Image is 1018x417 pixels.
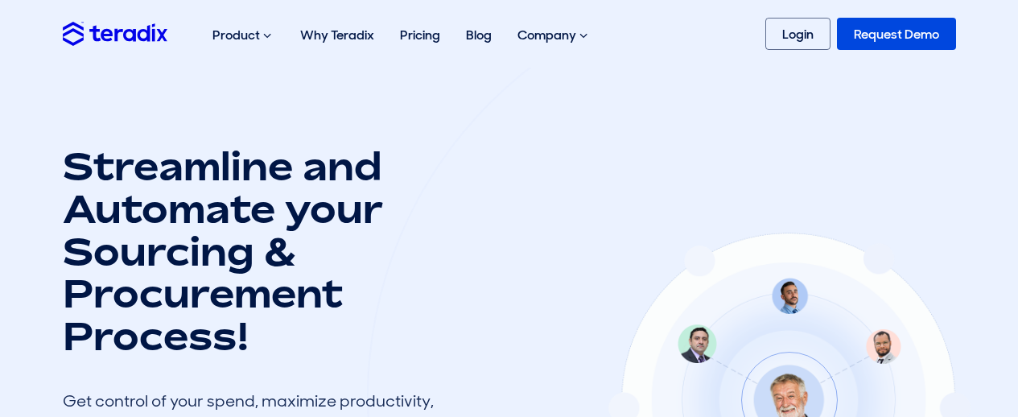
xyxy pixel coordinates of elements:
h1: Streamline and Automate your Sourcing & Procurement Process! [63,145,449,357]
a: Pricing [387,10,453,60]
a: Request Demo [837,18,956,50]
div: Product [200,10,287,61]
div: Company [505,10,604,61]
a: Login [765,18,830,50]
img: Teradix logo [63,22,167,45]
a: Blog [453,10,505,60]
a: Why Teradix [287,10,387,60]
